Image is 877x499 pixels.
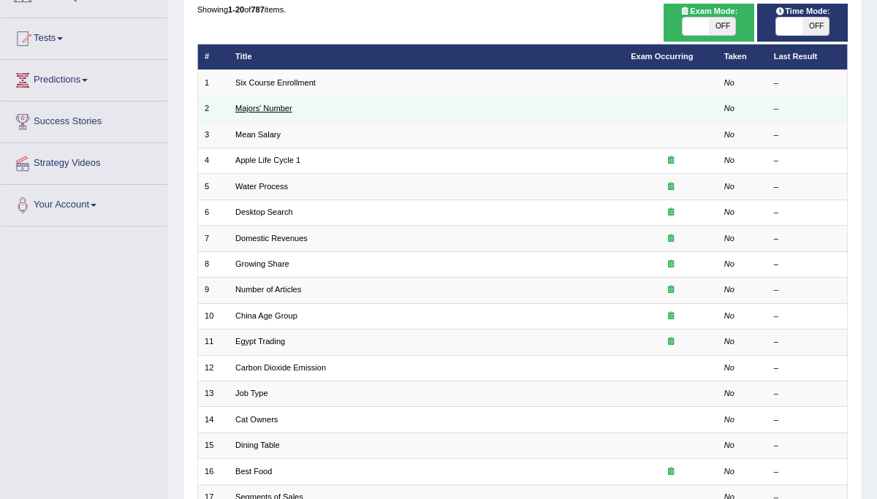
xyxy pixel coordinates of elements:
a: Tests [1,18,167,55]
div: – [774,259,840,270]
a: Desktop Search [235,207,293,216]
span: OFF [709,18,735,35]
td: 2 [197,96,229,121]
a: Dining Table [235,441,280,449]
div: Exam occurring question [631,233,710,245]
div: – [774,414,840,426]
span: Time Mode: [770,5,835,18]
a: Six Course Enrollment [235,78,316,87]
div: Exam occurring question [631,466,710,478]
div: – [774,207,840,218]
div: – [774,336,840,348]
div: Show exams occurring in exams [664,4,755,42]
div: Exam occurring question [631,284,710,296]
td: 3 [197,122,229,148]
em: No [724,104,734,113]
td: 5 [197,174,229,199]
em: No [724,234,734,243]
a: China Age Group [235,311,297,320]
td: 6 [197,199,229,225]
a: Cat Owners [235,415,278,424]
div: Exam occurring question [631,259,710,270]
td: 15 [197,433,229,458]
em: No [724,389,734,397]
em: No [724,363,734,372]
div: – [774,155,840,167]
a: Domestic Revenues [235,234,308,243]
a: Job Type [235,389,268,397]
a: Your Account [1,185,167,221]
em: No [724,311,734,320]
em: No [724,78,734,87]
th: Last Result [767,44,848,69]
a: Strategy Videos [1,143,167,180]
a: Growing Share [235,259,289,268]
td: 16 [197,459,229,484]
a: Number of Articles [235,285,301,294]
a: Water Process [235,182,288,191]
td: 14 [197,407,229,433]
th: # [197,44,229,69]
a: Predictions [1,60,167,96]
a: Carbon Dioxide Emission [235,363,326,372]
td: 11 [197,330,229,355]
th: Taken [717,44,767,69]
a: Success Stories [1,102,167,138]
td: 8 [197,251,229,277]
div: – [774,77,840,89]
th: Title [229,44,624,69]
div: – [774,311,840,322]
div: – [774,362,840,374]
td: 1 [197,70,229,96]
span: OFF [802,18,829,35]
em: No [724,337,734,346]
td: 13 [197,381,229,407]
div: Exam occurring question [631,207,710,218]
em: No [724,182,734,191]
span: Exam Mode: [675,5,743,18]
div: – [774,466,840,478]
em: No [724,130,734,139]
a: Mean Salary [235,130,281,139]
div: – [774,233,840,245]
em: No [724,415,734,424]
td: 7 [197,226,229,251]
a: Apple Life Cycle 1 [235,156,300,164]
div: – [774,440,840,452]
div: – [774,103,840,115]
em: No [724,156,734,164]
em: No [724,207,734,216]
div: – [774,284,840,296]
div: Exam occurring question [631,155,710,167]
a: Egypt Trading [235,337,285,346]
b: 1-20 [228,5,244,14]
div: – [774,129,840,141]
td: 4 [197,148,229,173]
div: Exam occurring question [631,181,710,193]
em: No [724,259,734,268]
td: 10 [197,303,229,329]
em: No [724,285,734,294]
div: Exam occurring question [631,336,710,348]
a: Exam Occurring [631,52,693,61]
a: Best Food [235,467,272,476]
div: – [774,181,840,193]
td: 9 [197,278,229,303]
div: Showing of items. [197,4,848,15]
b: 787 [251,5,264,14]
div: Exam occurring question [631,311,710,322]
div: – [774,388,840,400]
a: Majors' Number [235,104,292,113]
td: 12 [197,355,229,381]
em: No [724,441,734,449]
em: No [724,467,734,476]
